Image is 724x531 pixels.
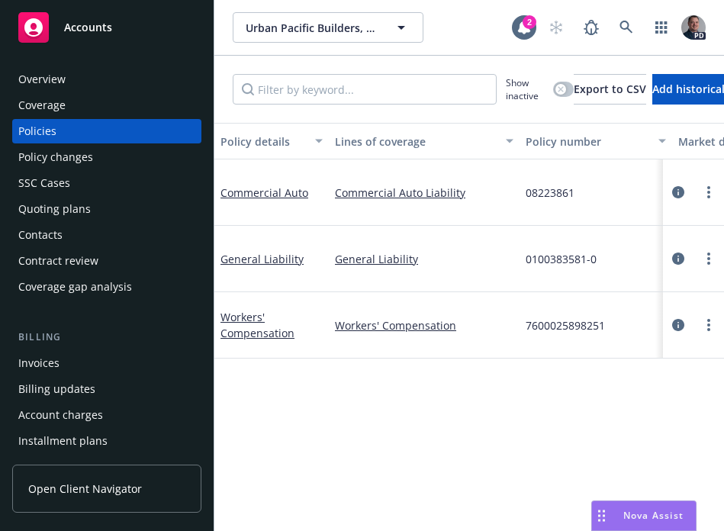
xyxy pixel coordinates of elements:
[12,93,201,117] a: Coverage
[669,249,687,268] a: circleInformation
[335,251,513,267] a: General Liability
[669,316,687,334] a: circleInformation
[541,12,571,43] a: Start snowing
[18,429,108,453] div: Installment plans
[220,185,308,200] a: Commercial Auto
[12,223,201,247] a: Contacts
[12,429,201,453] a: Installment plans
[18,249,98,273] div: Contract review
[233,74,497,105] input: Filter by keyword...
[700,249,718,268] a: more
[12,171,201,195] a: SSC Cases
[12,67,201,92] a: Overview
[12,6,201,49] a: Accounts
[18,403,103,427] div: Account charges
[591,500,697,531] button: Nova Assist
[233,12,423,43] button: Urban Pacific Builders, Inc.
[18,275,132,299] div: Coverage gap analysis
[574,74,646,105] button: Export to CSV
[611,12,642,43] a: Search
[623,509,684,522] span: Nova Assist
[12,249,201,273] a: Contract review
[335,317,513,333] a: Workers' Compensation
[12,377,201,401] a: Billing updates
[18,351,60,375] div: Invoices
[246,20,378,36] span: Urban Pacific Builders, Inc.
[335,134,497,150] div: Lines of coverage
[214,123,329,159] button: Policy details
[669,183,687,201] a: circleInformation
[18,119,56,143] div: Policies
[526,185,574,201] span: 08223861
[12,119,201,143] a: Policies
[329,123,520,159] button: Lines of coverage
[574,82,646,96] span: Export to CSV
[12,197,201,221] a: Quoting plans
[681,15,706,40] img: photo
[12,351,201,375] a: Invoices
[18,145,93,169] div: Policy changes
[700,183,718,201] a: more
[592,501,611,530] div: Drag to move
[18,171,70,195] div: SSC Cases
[12,403,201,427] a: Account charges
[12,330,201,345] div: Billing
[28,481,142,497] span: Open Client Navigator
[18,93,66,117] div: Coverage
[18,197,91,221] div: Quoting plans
[506,76,547,102] span: Show inactive
[12,145,201,169] a: Policy changes
[18,377,95,401] div: Billing updates
[18,67,66,92] div: Overview
[220,134,306,150] div: Policy details
[520,123,672,159] button: Policy number
[335,185,513,201] a: Commercial Auto Liability
[526,251,597,267] span: 0100383581-0
[12,275,201,299] a: Coverage gap analysis
[523,15,536,29] div: 2
[526,317,605,333] span: 7600025898251
[526,134,649,150] div: Policy number
[220,310,294,340] a: Workers' Compensation
[576,12,607,43] a: Report a Bug
[646,12,677,43] a: Switch app
[220,252,304,266] a: General Liability
[64,21,112,34] span: Accounts
[18,223,63,247] div: Contacts
[700,316,718,334] a: more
